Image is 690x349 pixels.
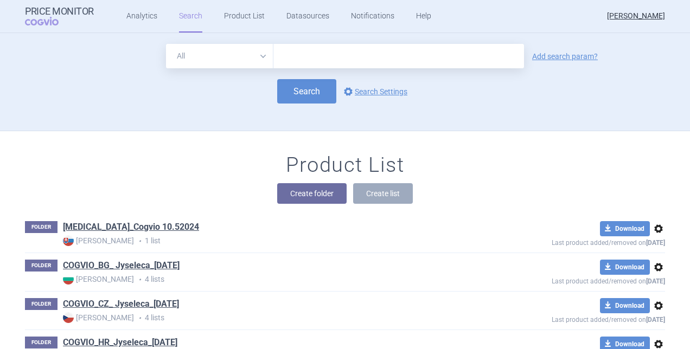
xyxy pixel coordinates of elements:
[63,274,134,285] strong: [PERSON_NAME]
[600,221,650,236] button: Download
[600,298,650,313] button: Download
[63,312,134,323] strong: [PERSON_NAME]
[646,316,665,324] strong: [DATE]
[277,183,347,204] button: Create folder
[25,298,58,310] p: FOLDER
[134,236,145,247] i: •
[25,6,94,27] a: Price MonitorCOGVIO
[63,298,179,310] a: COGVIO_CZ_ Jyseleca_[DATE]
[25,221,58,233] p: FOLDER
[63,312,473,324] p: 4 lists
[25,337,58,348] p: FOLDER
[473,275,665,285] p: Last product added/removed on
[473,313,665,324] p: Last product added/removed on
[646,277,665,285] strong: [DATE]
[134,274,145,285] i: •
[63,221,199,235] h1: Alprolix_Cogvio 10.52024
[63,260,180,274] h1: COGVIO_BG_ Jyseleca_19.11.2021
[646,239,665,247] strong: [DATE]
[286,153,404,178] h1: Product List
[63,298,179,312] h1: COGVIO_CZ_ Jyseleca_19.11.2021
[63,235,74,246] img: SK
[25,260,58,272] p: FOLDER
[532,53,598,60] a: Add search param?
[63,235,473,247] p: 1 list
[63,260,180,272] a: COGVIO_BG_ Jyseleca_[DATE]
[63,274,74,285] img: BG
[473,236,665,247] p: Last product added/removed on
[277,79,336,104] button: Search
[63,221,199,233] a: [MEDICAL_DATA]_Cogvio 10.52024
[63,235,134,246] strong: [PERSON_NAME]
[63,337,177,348] a: COGVIO_HR_Jyseleca_[DATE]
[600,260,650,275] button: Download
[134,313,145,324] i: •
[25,17,74,25] span: COGVIO
[63,274,473,285] p: 4 lists
[353,183,413,204] button: Create list
[25,6,94,17] strong: Price Monitor
[63,312,74,323] img: CZ
[342,85,407,98] a: Search Settings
